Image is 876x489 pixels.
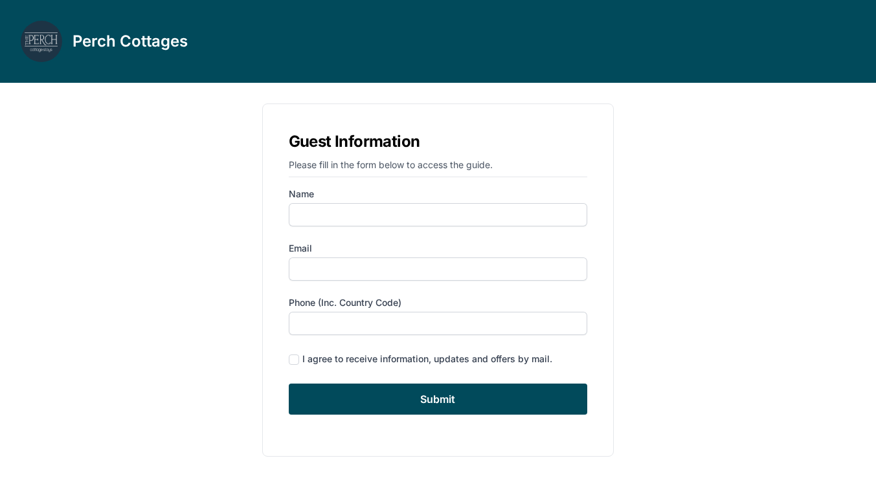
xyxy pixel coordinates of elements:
h3: Perch Cottages [73,31,188,52]
input: Submit [289,384,588,415]
a: Perch Cottages [21,21,188,62]
div: I agree to receive information, updates and offers by mail. [302,353,552,365]
label: Phone (inc. country code) [289,296,588,309]
h1: Guest Information [289,130,588,153]
label: Name [289,188,588,201]
label: Email [289,242,588,255]
p: Please fill in the form below to access the guide. [289,158,588,177]
img: lbscve6jyqy4usxktyb5b1icebv1 [21,21,62,62]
